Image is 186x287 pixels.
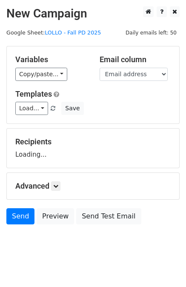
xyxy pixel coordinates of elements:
[15,89,52,98] a: Templates
[61,102,83,115] button: Save
[6,6,180,21] h2: New Campaign
[15,137,171,159] div: Loading...
[37,208,74,224] a: Preview
[123,28,180,37] span: Daily emails left: 50
[15,181,171,191] h5: Advanced
[15,137,171,146] h5: Recipients
[76,208,141,224] a: Send Test Email
[15,55,87,64] h5: Variables
[6,29,101,36] small: Google Sheet:
[6,208,34,224] a: Send
[15,68,67,81] a: Copy/paste...
[45,29,101,36] a: LOLLO - Fall PD 2025
[15,102,48,115] a: Load...
[123,29,180,36] a: Daily emails left: 50
[100,55,171,64] h5: Email column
